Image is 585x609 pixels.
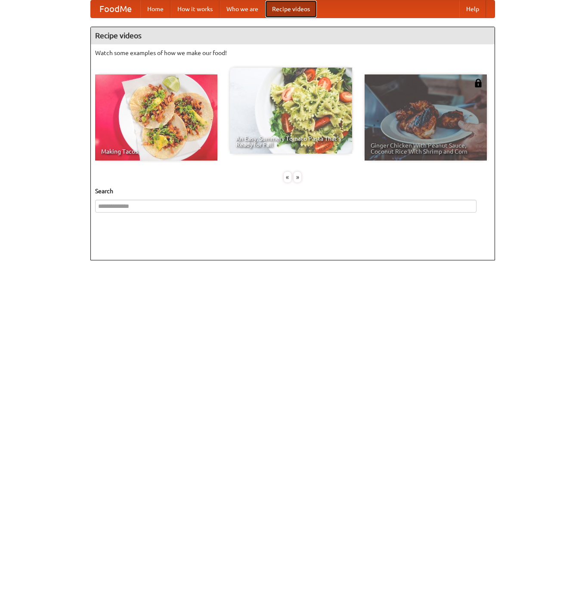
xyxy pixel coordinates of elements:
span: An Easy, Summery Tomato Pasta That's Ready for Fall [236,136,346,148]
a: How it works [170,0,220,18]
a: Help [459,0,486,18]
a: Who we are [220,0,265,18]
a: FoodMe [91,0,140,18]
a: Home [140,0,170,18]
span: Making Tacos [101,148,211,155]
a: Making Tacos [95,74,217,161]
p: Watch some examples of how we make our food! [95,49,490,57]
h4: Recipe videos [91,27,495,44]
div: « [284,172,291,182]
h5: Search [95,187,490,195]
div: » [294,172,301,182]
a: An Easy, Summery Tomato Pasta That's Ready for Fall [230,68,352,154]
img: 483408.png [474,79,483,87]
a: Recipe videos [265,0,317,18]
